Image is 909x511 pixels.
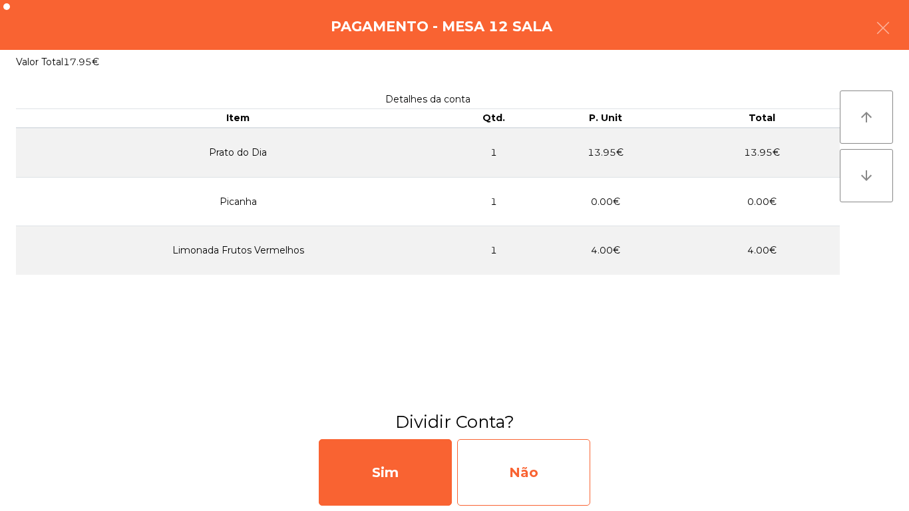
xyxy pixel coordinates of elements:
[684,128,840,178] td: 13.95€
[16,128,460,178] td: Prato do Dia
[460,128,528,178] td: 1
[457,439,590,506] div: Não
[460,226,528,275] td: 1
[16,109,460,128] th: Item
[63,56,99,68] span: 17.95€
[10,410,899,434] h3: Dividir Conta?
[331,17,552,37] h4: Pagamento - Mesa 12 Sala
[684,109,840,128] th: Total
[319,439,452,506] div: Sim
[684,226,840,275] td: 4.00€
[528,226,683,275] td: 4.00€
[460,109,528,128] th: Qtd.
[528,109,683,128] th: P. Unit
[16,177,460,226] td: Picanha
[840,149,893,202] button: arrow_downward
[858,168,874,184] i: arrow_downward
[385,93,470,105] span: Detalhes da conta
[16,56,63,68] span: Valor Total
[840,90,893,144] button: arrow_upward
[460,177,528,226] td: 1
[528,177,683,226] td: 0.00€
[684,177,840,226] td: 0.00€
[858,109,874,125] i: arrow_upward
[16,226,460,275] td: Limonada Frutos Vermelhos
[528,128,683,178] td: 13.95€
